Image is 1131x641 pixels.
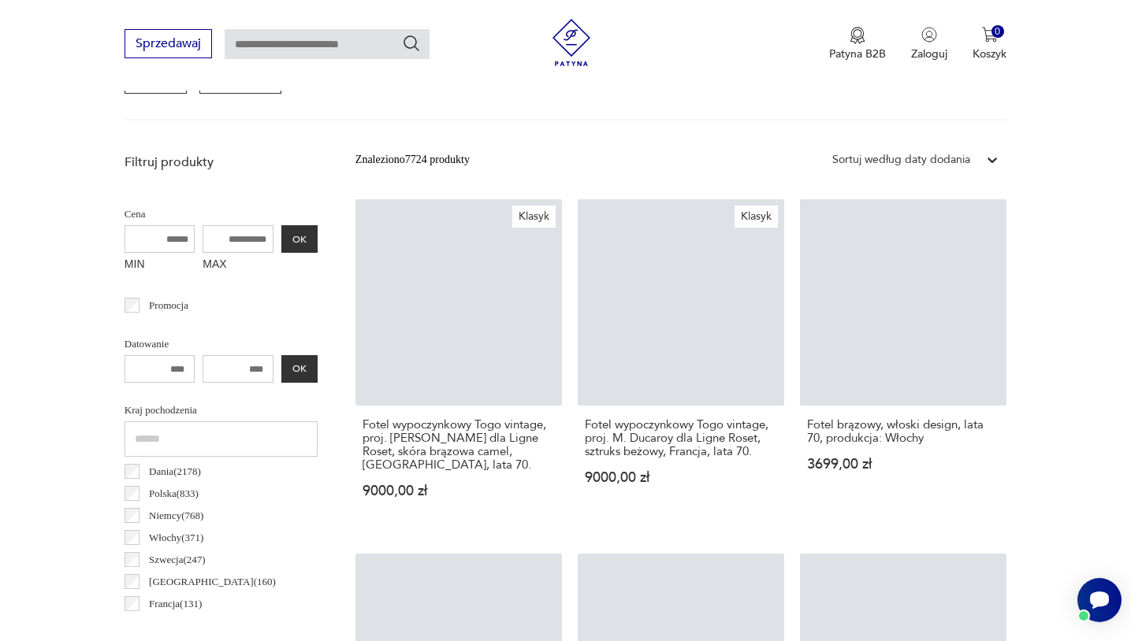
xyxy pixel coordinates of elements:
button: OK [281,355,318,383]
a: Ikona medaluPatyna B2B [829,27,886,61]
label: MIN [125,253,195,278]
p: Filtruj produkty [125,154,318,171]
p: Dania ( 2178 ) [149,463,201,480]
p: Kraj pochodzenia [125,402,318,419]
p: Czechy ( 119 ) [149,617,202,635]
p: Polska ( 833 ) [149,485,199,502]
div: 0 [991,25,1005,39]
h3: Fotel wypoczynkowy Togo vintage, proj. M. Ducaroy dla Ligne Roset, sztruks beżowy, Francja, lata 70. [585,418,777,458]
iframe: Smartsupp widget button [1077,578,1122,622]
p: Patyna B2B [829,46,886,61]
button: Sprzedawaj [125,29,212,58]
p: Niemcy ( 768 ) [149,507,203,524]
button: Szukaj [402,34,421,53]
p: Szwecja ( 247 ) [149,551,206,569]
img: Patyna - sklep z meblami i dekoracjami vintage [548,19,595,66]
p: Zaloguj [911,46,947,61]
a: KlasykFotel wypoczynkowy Togo vintage, proj. M. Ducaroy dla Ligne Roset, sztruks beżowy, Francja,... [578,199,784,528]
div: Znaleziono 7724 produkty [355,151,470,169]
img: Ikona medalu [850,27,865,44]
a: Sprzedawaj [125,39,212,50]
p: 3699,00 zł [807,458,999,471]
button: Zaloguj [911,27,947,61]
p: Francja ( 131 ) [149,595,202,613]
p: Promocja [149,297,188,314]
label: MAX [203,253,273,278]
p: [GEOGRAPHIC_DATA] ( 160 ) [149,573,276,591]
h3: Fotel brązowy, włoski design, lata 70, produkcja: Włochy [807,418,999,445]
div: Sortuj według daty dodania [832,151,970,169]
h3: Fotel wypoczynkowy Togo vintage, proj. [PERSON_NAME] dla Ligne Roset, skóra brązowa camel, [GEOGR... [363,418,555,472]
p: 9000,00 zł [363,484,555,498]
p: Koszyk [973,46,1006,61]
button: Patyna B2B [829,27,886,61]
p: Włochy ( 371 ) [149,529,203,547]
img: Ikonka użytkownika [921,27,937,43]
p: 9000,00 zł [585,471,777,484]
p: Datowanie [125,335,318,353]
button: OK [281,225,318,253]
p: Cena [125,206,318,223]
button: 0Koszyk [973,27,1006,61]
img: Ikona koszyka [982,27,998,43]
a: Fotel brązowy, włoski design, lata 70, produkcja: WłochyFotel brązowy, włoski design, lata 70, pr... [800,199,1006,528]
a: KlasykFotel wypoczynkowy Togo vintage, proj. M. Ducaroy dla Ligne Roset, skóra brązowa camel, Fra... [355,199,562,528]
